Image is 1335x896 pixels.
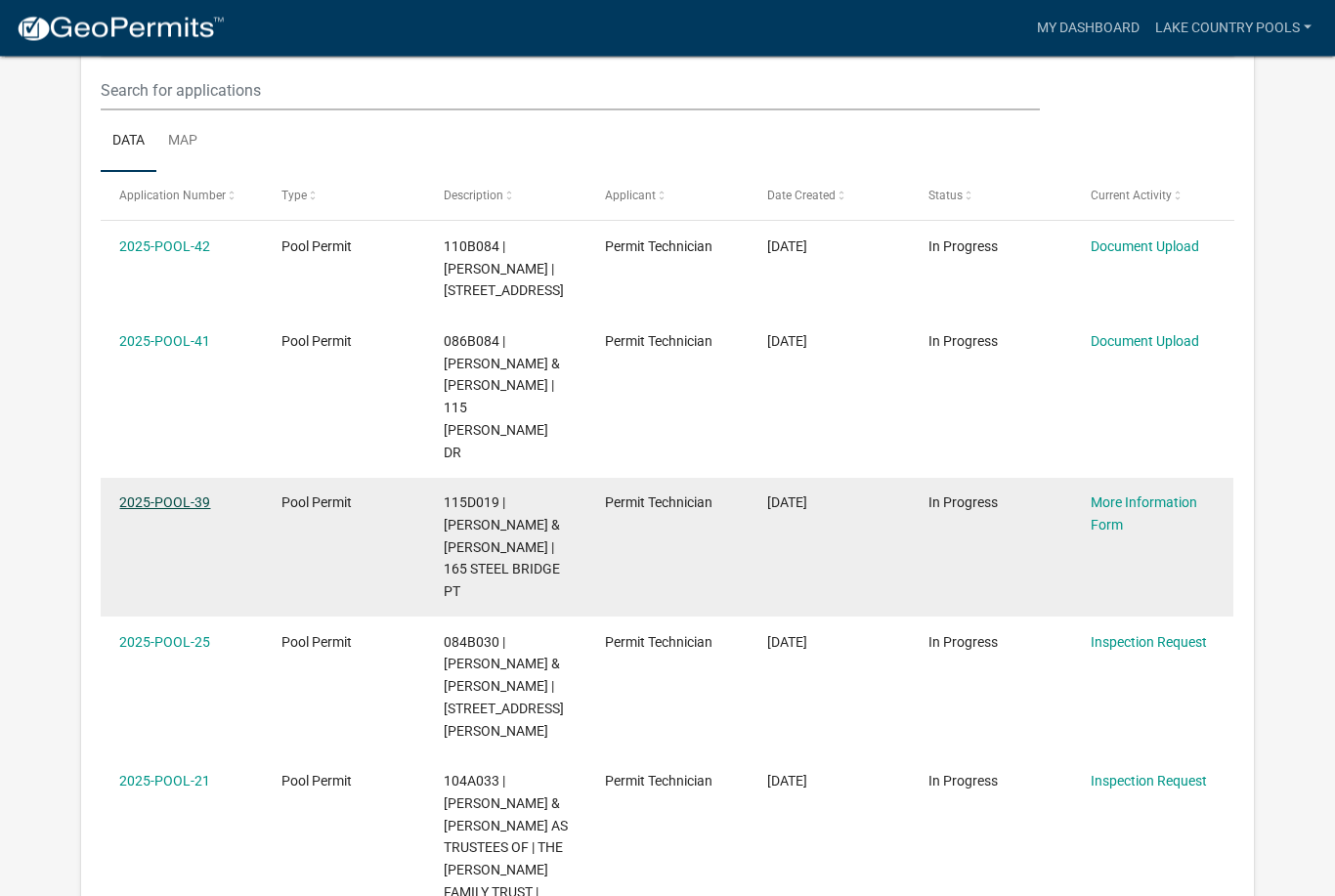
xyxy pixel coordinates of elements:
span: Type [281,190,307,203]
span: Pool Permit [281,635,352,651]
a: 2025-POOL-39 [119,495,210,511]
datatable-header-cell: Description [424,173,586,220]
span: 084B030 | HAIRETIS ANDREW & KELLEY | 98 BAGLEY RD [444,635,564,740]
span: Permit Technician [605,495,712,511]
a: My Dashboard [1029,10,1147,47]
span: 03/20/2025 [767,774,807,789]
span: Pool Permit [281,495,352,511]
span: Description [444,190,503,203]
span: Status [928,190,963,203]
a: Document Upload [1091,239,1199,255]
span: In Progress [928,495,998,511]
a: 2025-POOL-41 [119,334,210,350]
span: In Progress [928,774,998,789]
datatable-header-cell: Current Activity [1072,173,1234,220]
a: 2025-POOL-25 [119,635,210,651]
span: 03/28/2025 [767,635,807,651]
datatable-header-cell: Applicant [586,173,749,220]
span: Permit Technician [605,239,712,255]
span: Pool Permit [281,774,352,789]
span: In Progress [928,239,998,255]
span: Permit Technician [605,774,712,789]
span: 086B084 | STRICKLAND WILLIAM A & CATHERINE P | 115 EMMA DR [444,334,560,461]
span: In Progress [928,334,998,350]
a: Lake Country Pools [1147,10,1319,47]
a: Inspection Request [1091,774,1207,789]
span: 08/11/2025 [767,495,807,511]
span: Application Number [119,190,226,203]
span: Permit Technician [605,635,712,651]
span: 115D019 | LEVENGOOD GARY A & LISA K | 165 STEEL BRIDGE PT [444,495,560,600]
a: Document Upload [1091,334,1199,350]
span: In Progress [928,635,998,651]
a: Data [101,111,156,174]
a: More Information Form [1091,495,1197,533]
span: Current Activity [1091,190,1172,203]
span: Pool Permit [281,239,352,255]
span: Applicant [605,190,656,203]
datatable-header-cell: Date Created [749,173,911,220]
span: Pool Permit [281,334,352,350]
span: 110B084 | ROSENWASSER STEVEN J | 139 WOODHAVEN DR [444,239,564,300]
datatable-header-cell: Status [910,173,1072,220]
a: Map [156,111,209,174]
input: Search for applications [101,71,1040,111]
datatable-header-cell: Type [263,173,425,220]
a: Inspection Request [1091,635,1207,651]
span: 09/02/2025 [767,334,807,350]
a: 2025-POOL-21 [119,774,210,789]
span: 09/03/2025 [767,239,807,255]
a: 2025-POOL-42 [119,239,210,255]
span: Date Created [767,190,836,203]
span: Permit Technician [605,334,712,350]
datatable-header-cell: Application Number [101,173,263,220]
